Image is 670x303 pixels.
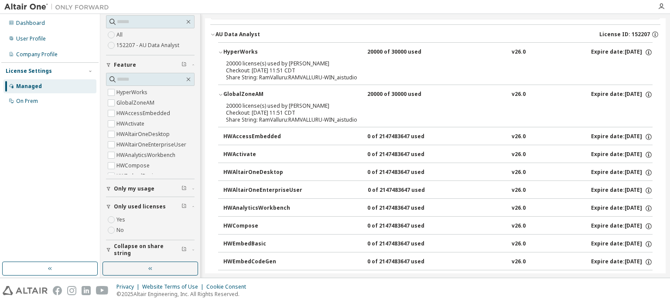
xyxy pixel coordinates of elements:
[96,286,109,295] img: youtube.svg
[512,169,526,177] div: v26.0
[367,151,446,159] div: 0 of 2147483647 used
[16,83,42,90] div: Managed
[210,25,660,44] button: AU Data AnalystLicense ID: 152207
[116,40,181,51] label: 152207 - AU Data Analyst
[53,286,62,295] img: facebook.svg
[116,129,171,140] label: HWAltairOneDesktop
[226,109,624,116] div: Checkout: [DATE] 11:51 CDT
[591,222,653,230] div: Expire date: [DATE]
[116,108,172,119] label: HWAccessEmbedded
[16,51,58,58] div: Company Profile
[223,222,302,230] div: HWCompose
[367,240,446,248] div: 0 of 2147483647 used
[223,199,653,218] button: HWAnalyticsWorkbench0 of 2147483647 usedv26.0Expire date:[DATE]
[116,225,126,235] label: No
[512,204,526,212] div: v26.0
[512,240,526,248] div: v26.0
[114,185,154,192] span: Only my usage
[226,74,624,81] div: Share String: RamValluru:RAMVALLURU-WIN_aistudio
[223,145,653,164] button: HWActivate0 of 2147483647 usedv26.0Expire date:[DATE]
[116,140,188,150] label: HWAltairOneEnterpriseUser
[114,203,166,210] span: Only used licenses
[367,169,446,177] div: 0 of 2147483647 used
[591,48,653,56] div: Expire date: [DATE]
[181,61,187,68] span: Clear filter
[223,235,653,254] button: HWEmbedBasic0 of 2147483647 usedv26.0Expire date:[DATE]
[206,283,251,290] div: Cookie Consent
[591,169,653,177] div: Expire date: [DATE]
[368,187,446,194] div: 0 of 2147483647 used
[106,240,195,259] button: Collapse on share string
[367,222,446,230] div: 0 of 2147483647 used
[223,163,653,182] button: HWAltairOneDesktop0 of 2147483647 usedv26.0Expire date:[DATE]
[223,187,302,194] div: HWAltairOneEnterpriseUser
[512,48,526,56] div: v26.0
[223,258,302,266] div: HWEmbedCodeGen
[223,169,302,177] div: HWAltairOneDesktop
[512,258,526,266] div: v26.0
[116,98,156,108] label: GlobalZoneAM
[223,91,302,99] div: GlobalZoneAM
[116,119,146,129] label: HWActivate
[223,240,302,248] div: HWEmbedBasic
[367,258,446,266] div: 0 of 2147483647 used
[223,204,302,212] div: HWAnalyticsWorkbench
[106,179,195,198] button: Only my usage
[599,31,650,38] span: License ID: 152207
[106,197,195,216] button: Only used licenses
[16,20,45,27] div: Dashboard
[223,217,653,236] button: HWCompose0 of 2147483647 usedv26.0Expire date:[DATE]
[218,43,653,62] button: HyperWorks20000 of 30000 usedv26.0Expire date:[DATE]
[16,98,38,105] div: On Prem
[367,133,446,141] div: 0 of 2147483647 used
[591,151,653,159] div: Expire date: [DATE]
[116,30,124,40] label: All
[512,133,526,141] div: v26.0
[591,91,653,99] div: Expire date: [DATE]
[512,91,526,99] div: v26.0
[591,204,653,212] div: Expire date: [DATE]
[116,171,157,181] label: HWEmbedBasic
[6,68,52,75] div: License Settings
[223,181,653,200] button: HWAltairOneEnterpriseUser0 of 2147483647 usedv26.0Expire date:[DATE]
[226,116,624,123] div: Share String: RamValluru:RAMVALLURU-WIN_aistudio
[223,133,302,141] div: HWAccessEmbedded
[367,48,446,56] div: 20000 of 30000 used
[116,283,142,290] div: Privacy
[16,35,46,42] div: User Profile
[223,48,302,56] div: HyperWorks
[367,91,446,99] div: 20000 of 30000 used
[82,286,91,295] img: linkedin.svg
[591,258,653,266] div: Expire date: [DATE]
[223,151,302,159] div: HWActivate
[591,187,653,194] div: Expire date: [DATE]
[181,246,187,253] span: Clear filter
[512,151,526,159] div: v26.0
[116,160,151,171] label: HWCompose
[114,243,181,257] span: Collapse on share string
[181,185,187,192] span: Clear filter
[4,3,113,11] img: Altair One
[223,270,653,289] button: HWEmbedSimulation0 of 2147483647 usedv26.0Expire date:[DATE]
[218,85,653,104] button: GlobalZoneAM20000 of 30000 usedv26.0Expire date:[DATE]
[116,214,127,225] label: Yes
[226,60,624,67] div: 20000 license(s) used by [PERSON_NAME]
[116,150,177,160] label: HWAnalyticsWorkbench
[215,31,260,38] div: AU Data Analyst
[223,127,653,146] button: HWAccessEmbedded0 of 2147483647 usedv26.0Expire date:[DATE]
[116,87,149,98] label: HyperWorks
[512,187,526,194] div: v26.0
[226,67,624,74] div: Checkout: [DATE] 11:51 CDT
[512,222,526,230] div: v26.0
[591,133,653,141] div: Expire date: [DATE]
[67,286,76,295] img: instagram.svg
[367,204,446,212] div: 0 of 2147483647 used
[3,286,48,295] img: altair_logo.svg
[116,290,251,298] p: © 2025 Altair Engineering, Inc. All Rights Reserved.
[226,102,624,109] div: 20000 license(s) used by [PERSON_NAME]
[142,283,206,290] div: Website Terms of Use
[223,252,653,272] button: HWEmbedCodeGen0 of 2147483647 usedv26.0Expire date:[DATE]
[181,203,187,210] span: Clear filter
[591,240,653,248] div: Expire date: [DATE]
[114,61,136,68] span: Feature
